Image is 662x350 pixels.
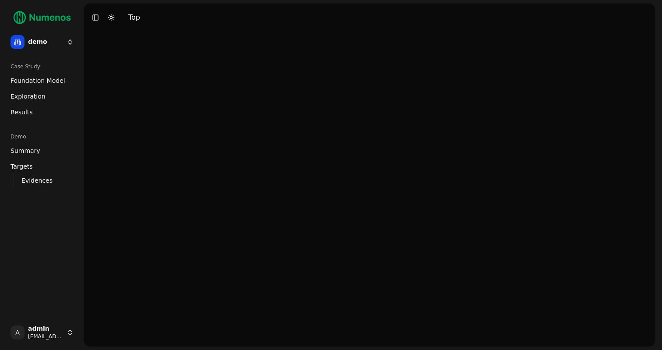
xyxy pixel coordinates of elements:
button: demo [7,32,77,53]
span: Results [11,108,33,117]
a: Evidences [18,174,67,187]
a: Foundation Model [7,74,77,88]
span: demo [28,38,63,46]
div: Top [128,12,140,23]
span: [EMAIL_ADDRESS] [28,333,63,340]
a: Summary [7,144,77,158]
button: Aadmin[EMAIL_ADDRESS] [7,322,77,343]
div: Case Study [7,60,77,74]
a: Results [7,105,77,119]
span: Summary [11,146,40,155]
span: Evidences [21,176,53,185]
a: Targets [7,159,77,173]
div: Demo [7,130,77,144]
span: A [11,325,25,339]
span: Foundation Model [11,76,65,85]
span: Exploration [11,92,46,101]
a: Exploration [7,89,77,103]
span: admin [28,325,63,333]
img: Numenos [7,7,77,28]
span: Targets [11,162,33,171]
